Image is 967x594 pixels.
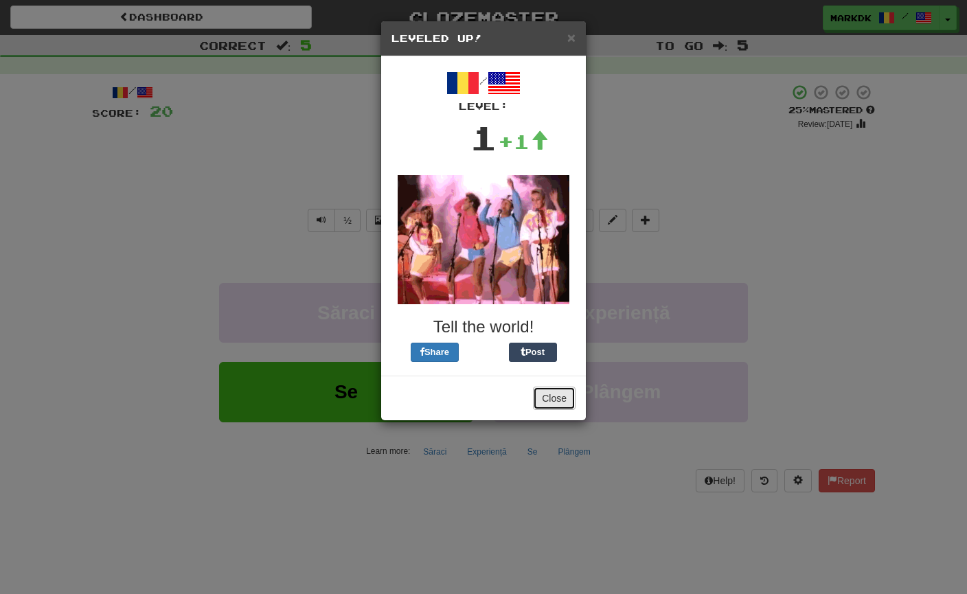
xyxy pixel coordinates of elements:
[509,343,557,362] button: Post
[391,100,576,113] div: Level:
[411,343,459,362] button: Share
[398,175,569,304] img: dancing-0d422d2bf4134a41bd870944a7e477a280a918d08b0375f72831dcce4ed6eb41.gif
[498,128,549,155] div: +1
[391,67,576,113] div: /
[391,32,576,45] h5: Leveled Up!
[533,387,576,410] button: Close
[391,318,576,336] h3: Tell the world!
[470,113,498,161] div: 1
[459,343,509,362] iframe: X Post Button
[567,30,576,45] span: ×
[567,30,576,45] button: Close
